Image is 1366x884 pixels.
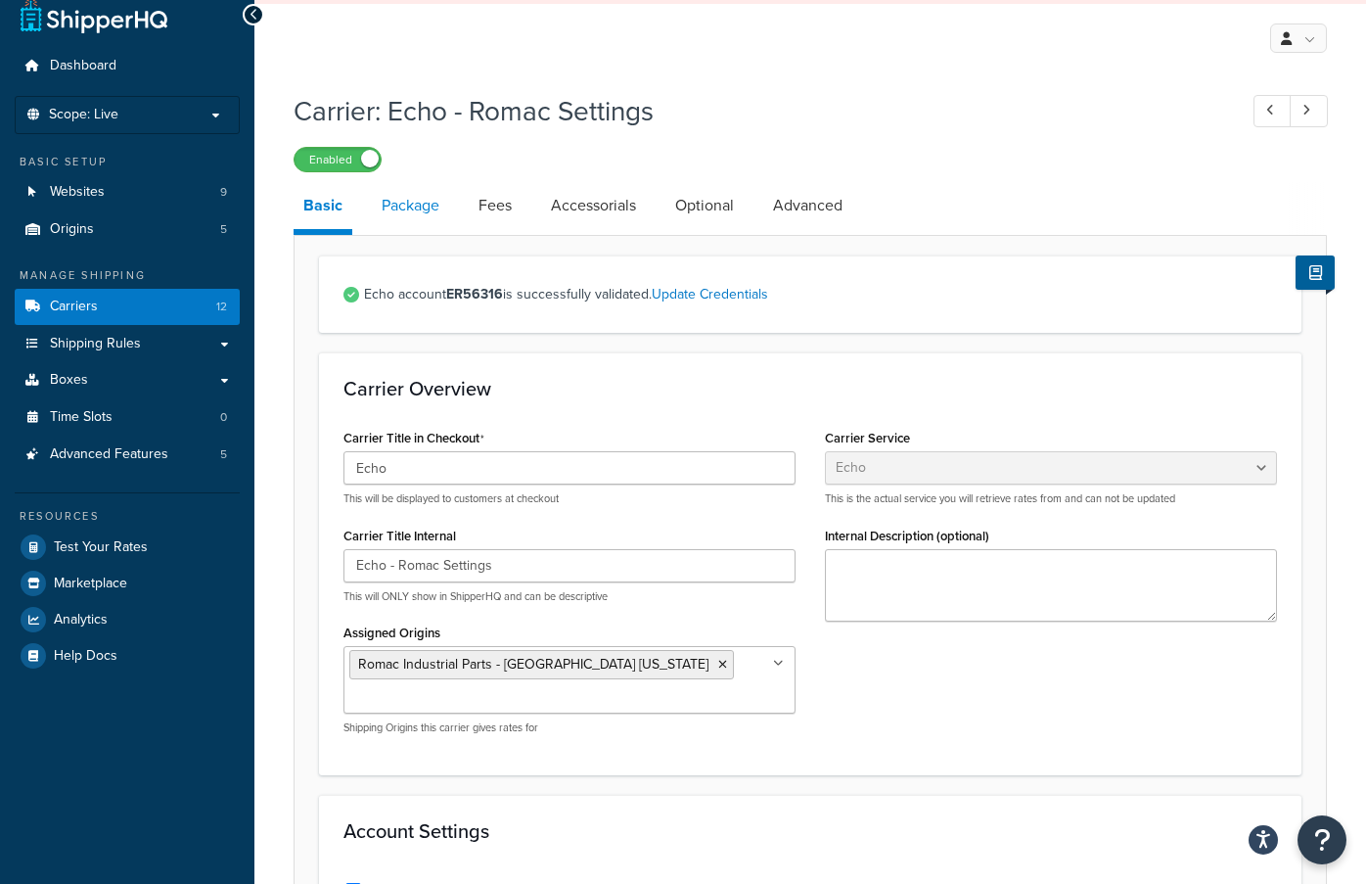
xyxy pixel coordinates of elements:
[50,184,105,201] span: Websites
[54,576,127,592] span: Marketplace
[343,529,456,543] label: Carrier Title Internal
[15,638,240,674] a: Help Docs
[763,182,852,229] a: Advanced
[15,174,240,210] a: Websites9
[54,539,148,556] span: Test Your Rates
[343,626,440,640] label: Assigned Origins
[15,399,240,436] a: Time Slots0
[295,148,381,171] label: Enabled
[15,48,240,84] a: Dashboard
[220,409,227,426] span: 0
[1253,95,1292,127] a: Previous Record
[220,221,227,238] span: 5
[50,446,168,463] span: Advanced Features
[343,431,484,446] label: Carrier Title in Checkout
[50,372,88,389] span: Boxes
[1290,95,1328,127] a: Next Record
[469,182,522,229] a: Fees
[54,612,108,628] span: Analytics
[15,326,240,362] a: Shipping Rules
[343,721,796,735] p: Shipping Origins this carrier gives rates for
[15,508,240,525] div: Resources
[294,182,352,235] a: Basic
[825,491,1277,506] p: This is the actual service you will retrieve rates from and can not be updated
[541,182,646,229] a: Accessorials
[15,267,240,284] div: Manage Shipping
[15,174,240,210] li: Websites
[15,566,240,601] a: Marketplace
[15,437,240,473] a: Advanced Features5
[343,491,796,506] p: This will be displayed to customers at checkout
[1298,815,1346,864] button: Open Resource Center
[220,184,227,201] span: 9
[15,211,240,248] a: Origins5
[220,446,227,463] span: 5
[372,182,449,229] a: Package
[825,431,910,445] label: Carrier Service
[446,284,503,304] strong: ER56316
[15,362,240,398] a: Boxes
[50,58,116,74] span: Dashboard
[50,336,141,352] span: Shipping Rules
[364,281,1277,308] span: Echo account is successfully validated.
[216,299,227,315] span: 12
[825,529,989,543] label: Internal Description (optional)
[343,820,1277,842] h3: Account Settings
[15,211,240,248] li: Origins
[15,289,240,325] li: Carriers
[49,107,118,123] span: Scope: Live
[665,182,744,229] a: Optional
[15,154,240,170] div: Basic Setup
[15,437,240,473] li: Advanced Features
[652,284,768,304] a: Update Credentials
[343,378,1277,399] h3: Carrier Overview
[50,299,98,315] span: Carriers
[50,409,113,426] span: Time Slots
[358,654,708,675] span: Romac Industrial Parts - [GEOGRAPHIC_DATA] [US_STATE]
[1296,256,1335,290] button: Show Help Docs
[343,589,796,604] p: This will ONLY show in ShipperHQ and can be descriptive
[15,289,240,325] a: Carriers12
[15,602,240,637] a: Analytics
[15,530,240,565] a: Test Your Rates
[294,92,1217,130] h1: Carrier: Echo - Romac Settings
[15,399,240,436] li: Time Slots
[50,221,94,238] span: Origins
[54,648,117,665] span: Help Docs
